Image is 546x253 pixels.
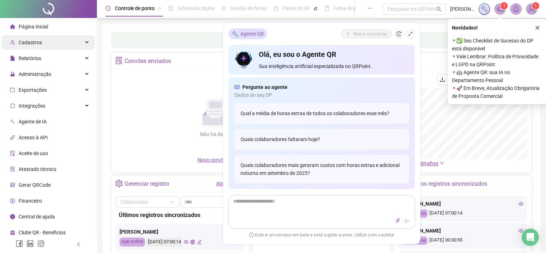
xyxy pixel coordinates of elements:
span: read [234,83,239,91]
div: [PERSON_NAME] [402,200,523,208]
div: Convites enviados [125,55,171,67]
span: Administração [19,71,51,77]
span: gift [10,230,15,235]
span: Este é um recurso em beta e está sujeito a erros. Utilize com cautela! [249,231,394,239]
span: 1 [535,3,537,8]
div: Gerenciar registro [125,178,169,190]
span: dashboard [273,6,278,11]
span: ⚬ Vale Lembrar: Política de Privacidade e LGPD na QRPoint [452,53,542,68]
span: book [324,6,329,11]
div: Não há dados [182,130,248,138]
span: clock-circle [106,6,111,11]
span: Novo convite [197,157,233,163]
span: file-done [168,6,173,11]
span: solution [115,57,123,64]
span: Clube QR - Beneficios [19,230,66,235]
span: global [190,240,195,244]
div: [DATE] 00:30:55 [402,236,523,245]
button: Nova conversa [341,30,392,38]
span: sun [221,6,226,11]
span: user-add [10,40,15,45]
span: thunderbolt [395,218,400,223]
span: exclamation-circle [249,232,254,237]
span: Central de ajuda [19,214,55,220]
span: lock [10,72,15,77]
span: left [76,242,81,247]
span: download [439,77,445,82]
button: thunderbolt [393,217,402,225]
span: Cadastros [19,40,42,45]
h4: Olá, eu sou o Agente QR [259,49,409,59]
div: Quais colaboradores mais geraram custos com horas extras e adicional noturno em setembro de 2025? [234,155,409,183]
span: Controle de ponto [115,5,155,11]
span: bell [513,6,519,12]
span: notification [497,6,503,12]
span: api [10,135,15,140]
span: Integrações [19,103,45,109]
span: linkedin [27,240,34,247]
span: pushpin [158,6,162,11]
span: Sua inteligência artificial especializada no QRPoint. [259,62,409,70]
div: [DATE] 07:00:14 [147,238,182,247]
span: Dados do seu DP [234,91,409,99]
span: Agente de IA [19,119,47,125]
img: sparkle-icon.fc2bf0ac1784a2077858766a79e2daf3.svg [232,30,239,37]
span: home [10,24,15,29]
span: Gestão de férias [230,5,267,11]
span: ellipsis [368,6,373,11]
a: Abrir registro [216,181,245,186]
div: Últimos registros sincronizados [407,178,487,190]
span: Atestado técnico [19,166,56,172]
span: facebook [16,240,23,247]
span: eye [518,228,523,233]
sup: 1 [500,2,508,9]
span: Financeiro [19,198,42,204]
span: close [535,25,540,30]
span: setting [115,180,123,187]
span: Pergunte ao agente [242,83,288,91]
img: 70269 [526,4,537,14]
span: Ver detalhes [411,161,438,166]
span: Admissão digital [178,5,215,11]
span: [PERSON_NAME] [450,5,474,13]
span: sync [10,103,15,108]
span: ⚬ 🤖 Agente QR: sua IA no Departamento Pessoal [452,68,542,84]
span: ⚬ 🚀 Em Breve, Atualização Obrigatória de Proposta Comercial [452,84,542,100]
span: Aceite de uso [19,150,48,156]
span: search [436,6,442,12]
span: down [439,161,444,166]
span: edit [197,240,202,244]
span: export [10,87,15,92]
div: Quais colaboradores faltaram hoje? [234,129,409,149]
span: ⚬ ✅ Seu Checklist de Sucesso do DP está disponível [452,37,542,53]
span: eye [184,240,188,244]
span: Acesso à API [19,135,48,140]
span: pushpin [313,6,318,11]
div: Qual a média de horas extras de todos os colaboradores esse mês? [234,103,409,123]
div: Open Intercom Messenger [522,229,539,246]
span: Painel do DP [283,5,311,11]
span: Exportações [19,87,47,93]
div: [DATE] 07:00:14 [402,209,523,218]
span: Folha de pagamento [333,5,379,11]
span: history [396,31,401,36]
img: icon [234,49,253,70]
div: Agente QR [229,28,267,39]
span: qrcode [10,182,15,188]
div: [PERSON_NAME] [402,227,523,235]
div: [PERSON_NAME] [120,228,241,236]
div: App online [120,238,145,247]
span: dollar [10,198,15,203]
span: Novidades ! [452,24,478,32]
span: 1 [503,3,505,8]
span: Gerar QRCode [19,182,51,188]
button: send [403,217,411,225]
span: info-circle [10,214,15,219]
div: Últimos registros sincronizados [119,211,242,220]
span: Página inicial [19,24,48,30]
span: instagram [37,240,45,247]
span: solution [10,167,15,172]
span: audit [10,151,15,156]
span: Relatórios [19,55,41,61]
span: eye [518,201,523,206]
